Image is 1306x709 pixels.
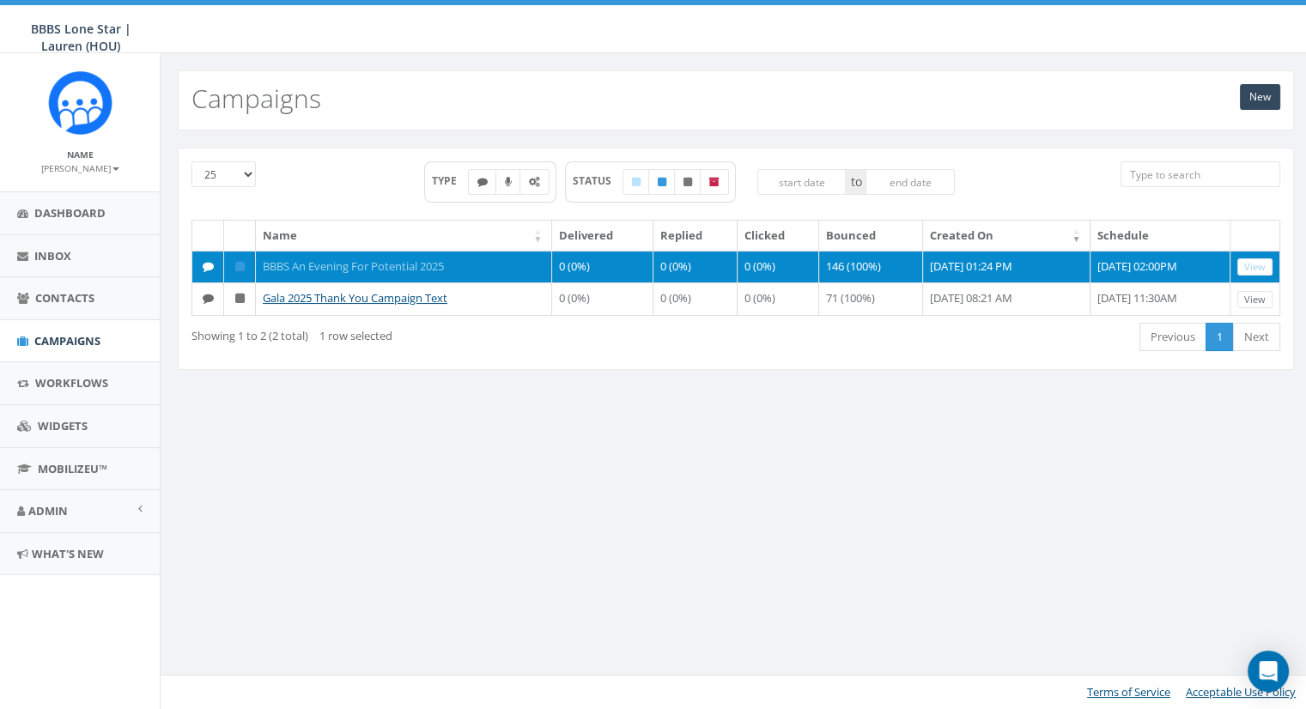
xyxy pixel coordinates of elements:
[674,169,702,195] label: Unpublished
[432,173,469,188] span: TYPE
[203,293,214,304] i: Text SMS
[923,221,1090,251] th: Created On: activate to sort column ascending
[1139,323,1206,351] a: Previous
[38,418,88,433] span: Widgets
[48,70,112,135] img: Rally_Corp_Icon_1.png
[28,503,68,518] span: Admin
[1233,323,1280,351] a: Next
[738,251,819,283] td: 0 (0%)
[683,177,692,187] i: Unpublished
[1237,258,1273,276] a: View
[263,258,444,274] a: BBBS An Evening For Potential 2025
[1186,684,1296,700] a: Acceptable Use Policy
[552,221,654,251] th: Delivered
[1240,84,1280,110] a: New
[653,282,738,315] td: 0 (0%)
[319,328,392,343] span: 1 row selected
[256,221,552,251] th: Name: activate to sort column ascending
[495,169,521,195] label: Ringless Voice Mail
[203,261,214,272] i: Text SMS
[1090,282,1230,315] td: [DATE] 11:30AM
[658,177,666,187] i: Published
[648,169,676,195] label: Published
[923,251,1090,283] td: [DATE] 01:24 PM
[263,290,447,306] a: Gala 2025 Thank You Campaign Text
[38,461,107,476] span: MobilizeU™
[846,169,866,195] span: to
[653,221,738,251] th: Replied
[191,321,630,344] div: Showing 1 to 2 (2 total)
[1237,291,1273,309] a: View
[552,282,654,315] td: 0 (0%)
[757,169,847,195] input: start date
[468,169,497,195] label: Text SMS
[477,177,488,187] i: Text SMS
[34,205,106,221] span: Dashboard
[552,251,654,283] td: 0 (0%)
[819,282,922,315] td: 71 (100%)
[235,261,245,272] i: Published
[519,169,550,195] label: Automated Message
[923,282,1090,315] td: [DATE] 08:21 AM
[235,293,245,304] i: Unpublished
[35,290,94,306] span: Contacts
[41,160,119,175] a: [PERSON_NAME]
[505,177,512,187] i: Ringless Voice Mail
[700,169,729,195] label: Archived
[819,221,922,251] th: Bounced
[653,251,738,283] td: 0 (0%)
[573,173,623,188] span: STATUS
[31,21,131,54] span: BBBS Lone Star | Lauren (HOU)
[1090,251,1230,283] td: [DATE] 02:00PM
[67,148,94,161] small: Name
[41,162,119,174] small: [PERSON_NAME]
[34,248,71,264] span: Inbox
[866,169,955,195] input: end date
[623,169,650,195] label: Draft
[819,251,922,283] td: 146 (100%)
[35,375,108,391] span: Workflows
[32,546,104,561] span: What's New
[529,177,540,187] i: Automated Message
[738,282,819,315] td: 0 (0%)
[1087,684,1170,700] a: Terms of Service
[34,333,100,348] span: Campaigns
[1090,221,1230,251] th: Schedule
[1121,161,1280,187] input: Type to search
[191,84,321,112] h2: Campaigns
[1206,323,1234,351] a: 1
[632,177,641,187] i: Draft
[738,221,819,251] th: Clicked
[1248,651,1289,692] div: Open Intercom Messenger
